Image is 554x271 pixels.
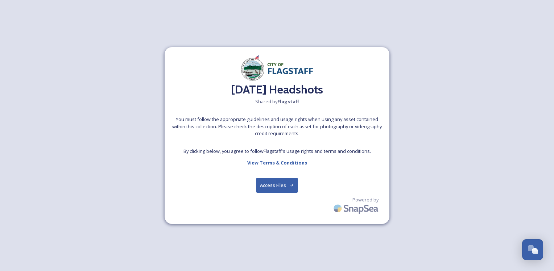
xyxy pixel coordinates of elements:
span: Shared by [255,98,299,105]
span: Powered by [352,196,379,203]
button: Open Chat [522,239,543,260]
span: By clicking below, you agree to follow Flagstaff 's usage rights and terms and conditions. [183,148,371,155]
img: Document.png [241,54,313,81]
img: SnapSea Logo [331,200,382,217]
strong: Flagstaff [277,98,299,105]
span: You must follow the appropriate guidelines and usage rights when using any asset contained within... [172,116,382,137]
h2: [DATE] Headshots [231,81,323,98]
strong: View Terms & Conditions [247,159,307,166]
a: View Terms & Conditions [247,158,307,167]
button: Access Files [256,178,298,193]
